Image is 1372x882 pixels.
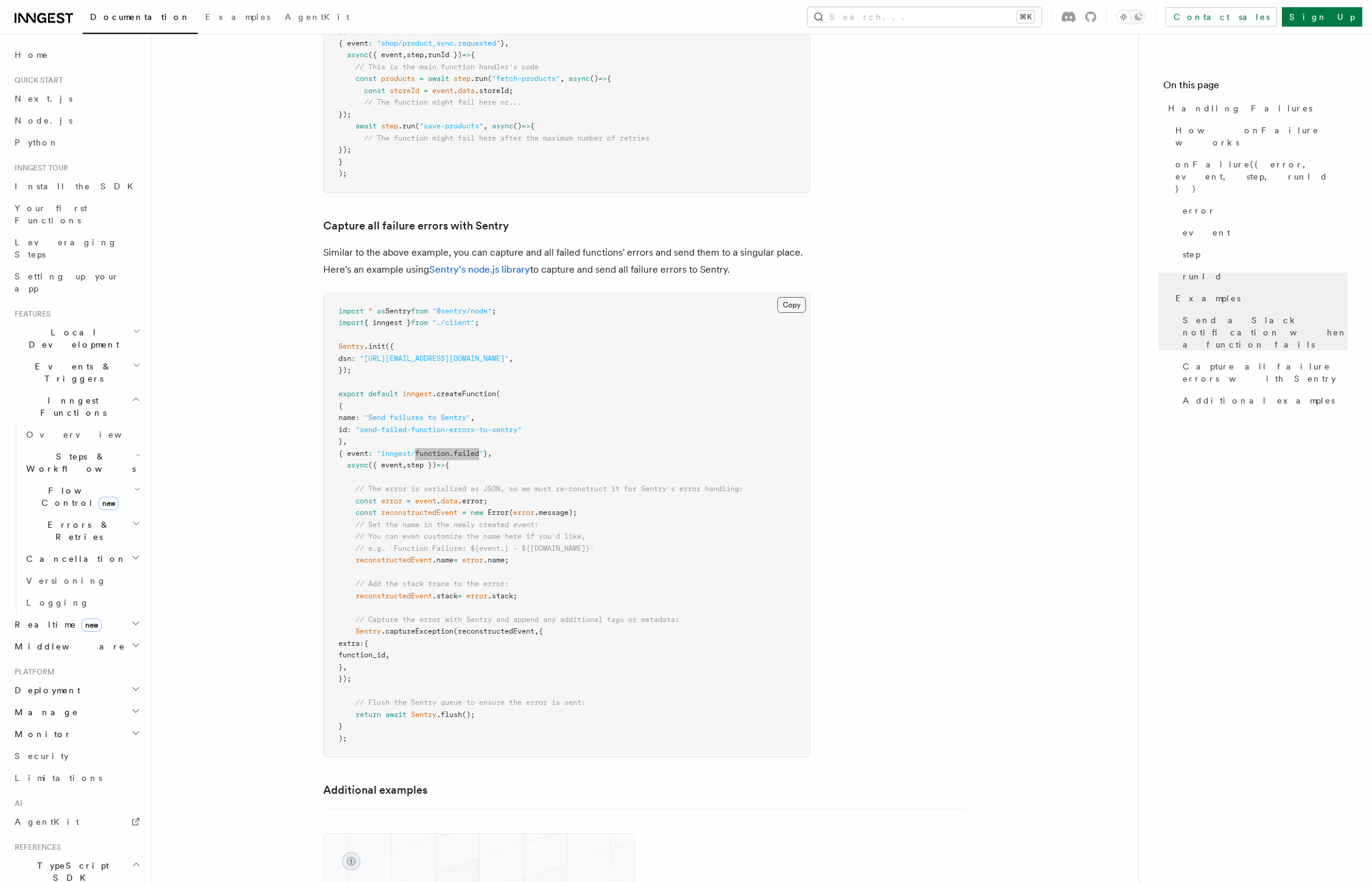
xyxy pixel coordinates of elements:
a: error [1178,200,1348,222]
span: : [360,639,364,648]
span: Sentry [338,342,364,351]
span: Examples [205,12,270,22]
span: default [368,390,398,398]
span: export [338,390,364,398]
span: "save-products" [419,122,483,130]
span: "[URL][EMAIL_ADDRESS][DOMAIN_NAME]" [360,354,509,363]
span: step [1183,248,1200,261]
span: Cancellation [21,553,127,565]
span: error [381,497,402,505]
span: .run [398,122,415,130]
span: Sentry [411,710,436,719]
button: Local Development [10,321,143,355]
span: , [488,449,492,458]
span: ({ [385,342,394,351]
span: , [402,461,407,469]
span: step [453,74,471,83]
span: , [534,627,539,635]
span: }); [338,674,351,683]
span: reconstructedEvent [355,556,432,564]
a: Contact sales [1166,7,1277,27]
span: = [424,86,428,95]
button: Middleware [10,635,143,657]
span: ( [415,122,419,130]
span: => [522,122,530,130]
span: storeId [390,86,419,95]
span: products [381,74,415,83]
a: step [1178,243,1348,265]
span: = [407,497,411,505]
a: Limitations [10,767,143,789]
span: { [530,122,534,130]
a: AgentKit [10,811,143,833]
button: Cancellation [21,548,143,570]
span: AgentKit [15,817,79,827]
span: // Set the name in the newly created event: [355,520,539,529]
span: } [338,722,343,730]
span: = [419,74,424,83]
a: Handling Failures [1163,97,1348,119]
span: .captureException [381,627,453,635]
span: ( [488,74,492,83]
span: data [458,86,475,95]
span: } [338,437,343,446]
span: runId [1183,270,1223,282]
a: Sentry's node.js library [429,264,530,275]
span: => [462,51,471,59]
span: dsn [338,354,351,363]
span: Setting up your app [15,271,119,293]
span: Monitor [10,728,72,740]
a: Examples [1171,287,1348,309]
span: { [471,51,475,59]
span: step [381,122,398,130]
span: Next.js [15,94,72,103]
span: }); [338,110,351,119]
span: Local Development [10,326,133,351]
button: Flow Controlnew [21,480,143,514]
span: const [364,86,385,95]
button: Realtimenew [10,614,143,635]
kbd: ⌘K [1017,11,1034,23]
span: AI [10,799,23,808]
span: = [458,592,462,600]
button: Errors & Retries [21,514,143,548]
span: await [428,74,449,83]
span: Python [15,138,59,147]
span: // The error is serialized as JSON, so we must re-construct it for Sentry's error handling: [355,485,743,493]
span: const [355,74,377,83]
span: : [347,425,351,434]
a: Examples [198,4,278,33]
span: const [355,497,377,505]
span: : [368,449,373,458]
a: event [1178,222,1348,243]
span: // Flush the Sentry queue to ensure the error is sent: [355,698,586,707]
span: // Capture the error with Sentry and append any additional tags or metadata: [355,615,679,624]
span: Middleware [10,640,125,653]
a: Install the SDK [10,175,143,197]
span: Steps & Workflows [21,450,136,475]
span: => [436,461,445,469]
span: () [590,74,598,83]
span: . [436,497,441,505]
span: // The function might fail here or... [364,98,522,107]
button: Search...⌘K [808,7,1041,27]
a: Additional examples [323,782,427,799]
span: Errors & Retries [21,519,132,543]
button: Deployment [10,679,143,701]
span: async [569,74,590,83]
span: Additional examples [1183,394,1335,407]
span: .stack [432,592,458,600]
span: , [343,663,347,671]
span: reconstructedEvent [381,508,458,517]
a: Setting up your app [10,265,143,299]
span: ({ event [368,461,402,469]
span: from [411,307,428,315]
span: ; [475,318,479,327]
span: error [1183,205,1216,217]
span: .run [471,74,488,83]
span: import [338,318,364,327]
span: step }) [407,461,436,469]
span: .message); [534,508,577,517]
span: Install the SDK [15,181,141,191]
a: Documentation [83,4,198,34]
